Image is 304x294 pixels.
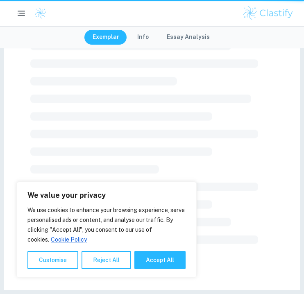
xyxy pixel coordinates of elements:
[159,30,218,45] button: Essay Analysis
[129,30,157,45] button: Info
[27,190,186,200] p: We value your privacy
[27,251,78,269] button: Customise
[82,251,131,269] button: Reject All
[34,7,47,19] img: Clastify logo
[84,30,127,45] button: Exemplar
[27,205,186,244] p: We use cookies to enhance your browsing experience, serve personalised ads or content, and analys...
[16,182,197,278] div: We value your privacy
[242,5,294,21] img: Clastify logo
[50,236,87,243] a: Cookie Policy
[29,7,47,19] a: Clastify logo
[134,251,186,269] button: Accept All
